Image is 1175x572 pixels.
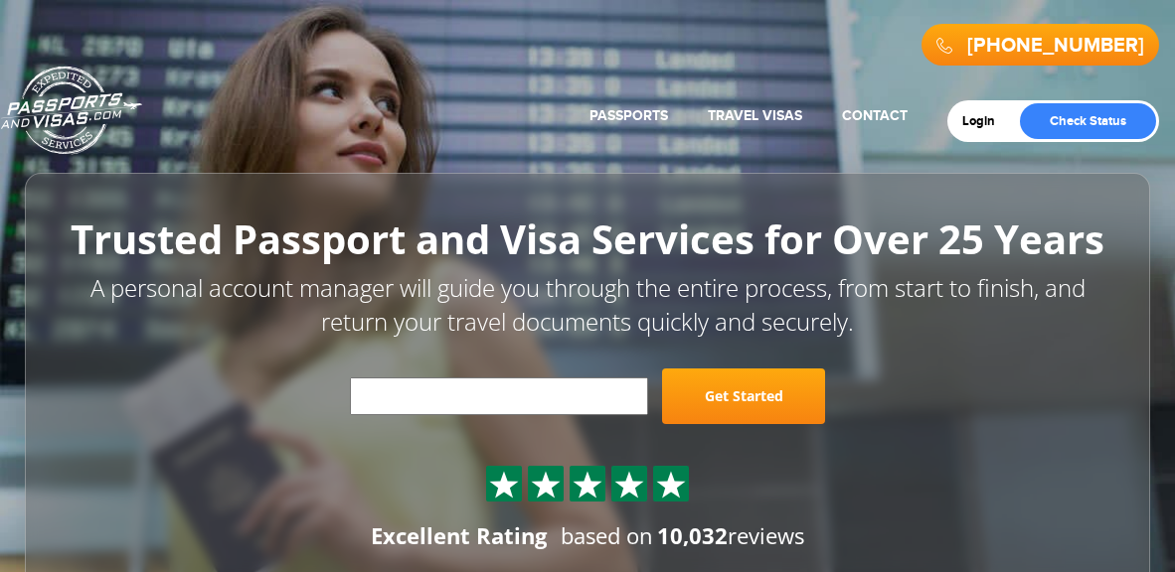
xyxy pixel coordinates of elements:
img: Sprite St [656,470,686,500]
a: Passports [589,107,668,124]
a: Get Started [662,369,825,425]
p: A personal account manager will guide you through the entire process, from start to finish, and r... [70,271,1105,340]
a: Check Status [1020,103,1156,139]
a: Passports & [DOMAIN_NAME] [1,66,142,155]
strong: 10,032 [657,521,728,551]
a: Travel Visas [708,107,802,124]
h1: Trusted Passport and Visa Services for Over 25 Years [70,217,1105,261]
span: reviews [657,521,804,551]
img: Sprite St [573,470,602,500]
div: Excellent Rating [371,521,547,552]
img: Sprite St [614,470,644,500]
img: Sprite St [531,470,561,500]
span: based on [561,521,653,551]
a: Contact [842,107,908,124]
a: Login [962,113,1009,129]
img: Sprite St [489,470,519,500]
a: [PHONE_NUMBER] [967,34,1144,58]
